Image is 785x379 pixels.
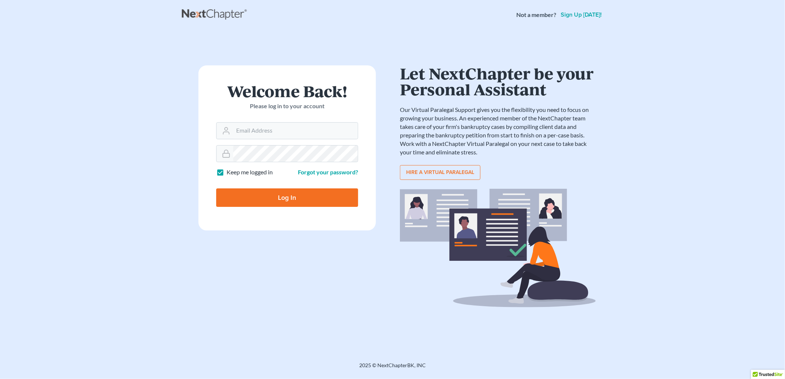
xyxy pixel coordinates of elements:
label: Keep me logged in [227,168,273,177]
p: Our Virtual Paralegal Support gives you the flexibility you need to focus on growing your busines... [400,106,596,156]
h1: Let NextChapter be your Personal Assistant [400,65,596,97]
a: Sign up [DATE]! [559,12,603,18]
div: 2025 © NextChapterBK, INC [182,362,603,375]
strong: Not a member? [516,11,556,19]
h1: Welcome Back! [216,83,358,99]
input: Email Address [233,123,358,139]
p: Please log in to your account [216,102,358,110]
input: Log In [216,188,358,207]
a: Hire a virtual paralegal [400,165,480,180]
img: virtual_paralegal_bg-b12c8cf30858a2b2c02ea913d52db5c468ecc422855d04272ea22d19010d70dc.svg [400,189,596,307]
a: Forgot your password? [298,168,358,175]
